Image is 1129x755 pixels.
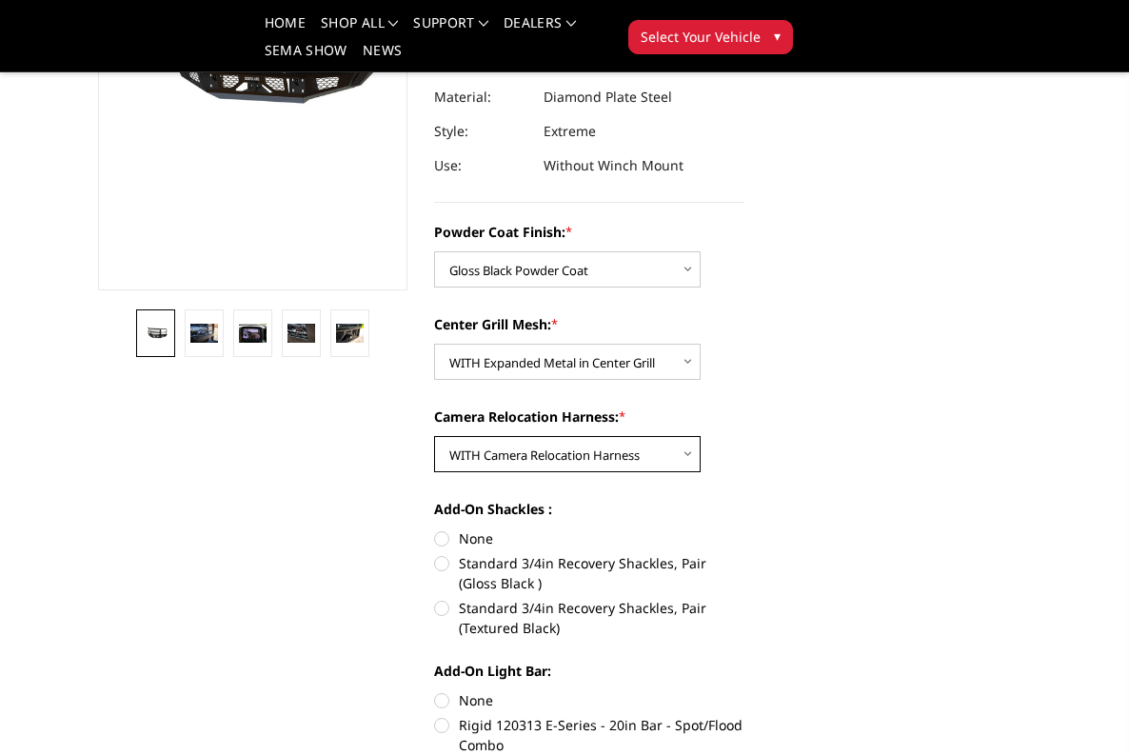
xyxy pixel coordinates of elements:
[434,80,529,114] dt: Material:
[265,16,306,44] a: Home
[544,149,683,183] dd: Without Winch Mount
[413,16,488,44] a: Support
[190,324,218,342] img: 2023-2025 Ford F450-550 - FT Series - Extreme Front Bumper
[363,44,402,71] a: News
[434,499,743,519] label: Add-On Shackles :
[628,20,793,54] button: Select Your Vehicle
[434,690,743,710] label: None
[774,26,781,46] span: ▾
[544,80,672,114] dd: Diamond Plate Steel
[434,661,743,681] label: Add-On Light Bar:
[434,553,743,593] label: Standard 3/4in Recovery Shackles, Pair (Gloss Black )
[142,327,169,340] img: 2023-2025 Ford F450-550 - FT Series - Extreme Front Bumper
[434,114,529,149] dt: Style:
[434,598,743,638] label: Standard 3/4in Recovery Shackles, Pair (Textured Black)
[434,715,743,755] label: Rigid 120313 E-Series - 20in Bar - Spot/Flood Combo
[434,528,743,548] label: None
[434,149,529,183] dt: Use:
[434,407,743,427] label: Camera Relocation Harness:
[321,16,398,44] a: shop all
[544,114,596,149] dd: Extreme
[434,222,743,242] label: Powder Coat Finish:
[641,27,761,47] span: Select Your Vehicle
[336,324,364,342] img: 2023-2025 Ford F450-550 - FT Series - Extreme Front Bumper
[265,44,347,71] a: SEMA Show
[239,324,267,342] img: Clear View Camera: Relocate your front camera and keep the functionality completely.
[504,16,576,44] a: Dealers
[434,314,743,334] label: Center Grill Mesh:
[287,324,315,342] img: 2023-2025 Ford F450-550 - FT Series - Extreme Front Bumper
